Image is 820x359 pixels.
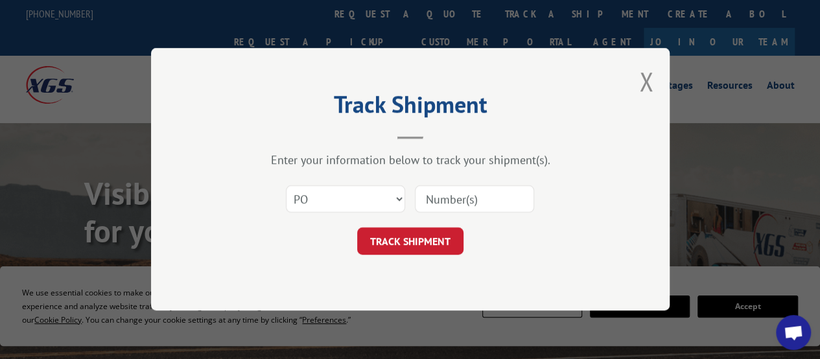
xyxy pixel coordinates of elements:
div: Open chat [776,315,811,350]
div: Enter your information below to track your shipment(s). [216,153,605,168]
input: Number(s) [415,186,534,213]
button: Close modal [639,64,653,98]
h2: Track Shipment [216,95,605,120]
button: TRACK SHIPMENT [357,228,463,255]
